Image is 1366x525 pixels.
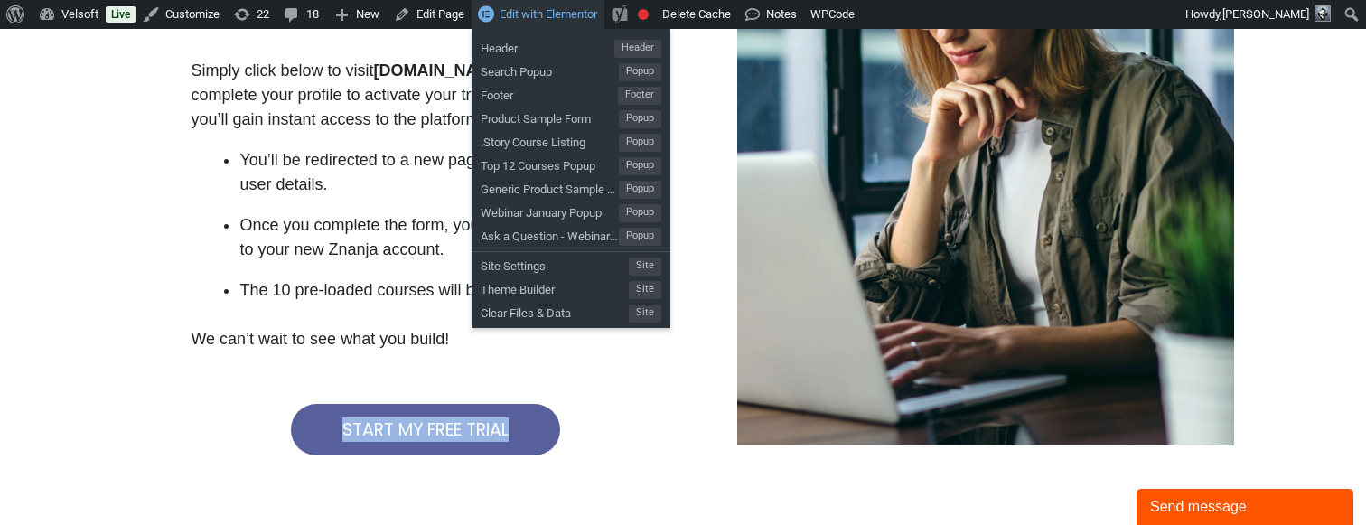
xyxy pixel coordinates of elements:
a: START MY FREE TRIAL [291,404,560,455]
span: Popup [619,204,661,222]
span: Site [629,305,661,323]
span: Popup [619,181,661,199]
span: Popup [619,63,661,81]
a: Top 12 Courses PopupPopup [472,152,670,175]
span: Webinar January Popup [481,199,619,222]
div: Focus keyphrase not set [638,9,649,20]
p: Simply click below to visit , where you’ll complete your profile to activate your trial. From the... [191,59,617,132]
span: Theme Builder [481,276,629,299]
span: Header [481,34,614,58]
p: Once you complete the form, you’ll be taken directly to your new Znanja account. [239,213,617,262]
a: Clear Files & DataSite [472,299,670,323]
p: You’ll be redirected to a new page to create your user details. [239,148,617,197]
span: Popup [619,110,661,128]
span: Header [614,40,661,58]
span: .Story Course Listing [481,128,619,152]
strong: [DOMAIN_NAME] [373,61,507,80]
a: Generic Product Sample FormPopup [472,175,670,199]
span: Site [629,281,661,299]
a: FooterFooter [472,81,670,105]
span: Popup [619,134,661,152]
a: Search PopupPopup [472,58,670,81]
span: Generic Product Sample Form [481,175,619,199]
a: Live [106,6,136,23]
span: Top 12 Courses Popup [481,152,619,175]
a: Product Sample FormPopup [472,105,670,128]
span: Edit with Elementor [500,7,597,21]
span: Product Sample Form [481,105,619,128]
span: Footer [618,87,661,105]
span: Search Popup [481,58,619,81]
p: We can’t wait to see what you build! [191,327,617,352]
span: Footer [481,81,618,105]
span: Site Settings [481,252,629,276]
a: Webinar January PopupPopup [472,199,670,222]
iframe: chat widget [1137,485,1357,525]
p: The 10 pre-loaded courses will be waiting for you. [239,278,617,303]
span: Clear Files & Data [481,299,629,323]
span: Ask a Question - Webinar [DATE] [481,222,619,246]
span: START MY FREE TRIAL [342,421,509,438]
span: [PERSON_NAME] [1222,7,1309,21]
span: Site [629,258,661,276]
a: Site SettingsSite [472,252,670,276]
span: Popup [619,157,661,175]
span: Popup [619,228,661,246]
a: Ask a Question - Webinar [DATE]Popup [472,222,670,246]
a: .Story Course ListingPopup [472,128,670,152]
a: HeaderHeader [472,34,670,58]
a: Theme BuilderSite [472,276,670,299]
